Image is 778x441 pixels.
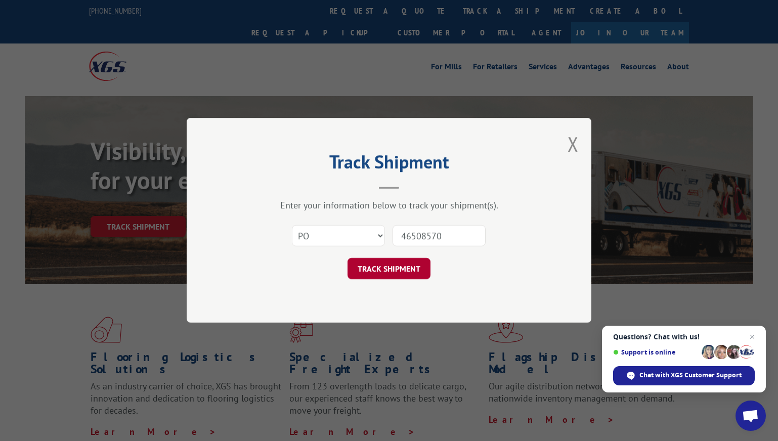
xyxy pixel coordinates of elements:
span: Chat with XGS Customer Support [639,371,742,380]
span: Support is online [613,348,698,356]
span: Questions? Chat with us! [613,333,755,341]
div: Open chat [736,401,766,431]
button: TRACK SHIPMENT [348,258,430,280]
button: Close modal [568,130,579,157]
div: Enter your information below to track your shipment(s). [237,200,541,211]
input: Number(s) [393,226,486,247]
div: Chat with XGS Customer Support [613,366,755,385]
h2: Track Shipment [237,155,541,174]
span: Close chat [746,331,758,343]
